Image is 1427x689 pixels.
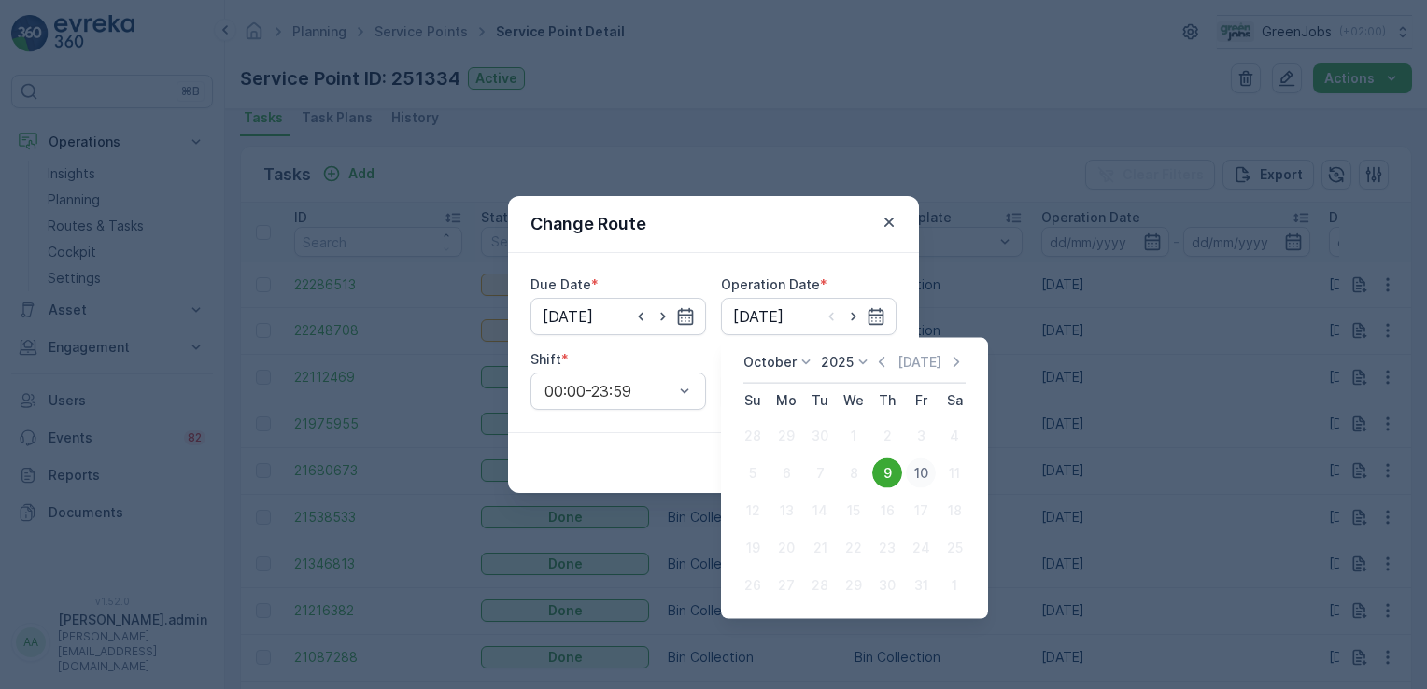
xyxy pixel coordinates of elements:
div: 11 [940,458,969,488]
div: 8 [839,458,869,488]
th: Thursday [870,384,904,417]
th: Wednesday [837,384,870,417]
label: Shift [530,351,561,367]
div: 9 [872,458,902,488]
div: 7 [805,458,835,488]
div: 31 [906,570,936,600]
div: 12 [738,496,768,526]
div: 30 [872,570,902,600]
div: 14 [805,496,835,526]
div: 13 [771,496,801,526]
div: 30 [805,421,835,451]
div: 16 [872,496,902,526]
div: 2 [872,421,902,451]
div: 3 [906,421,936,451]
div: 29 [771,421,801,451]
div: 4 [940,421,969,451]
div: 22 [839,533,869,563]
div: 26 [738,570,768,600]
div: 19 [738,533,768,563]
th: Monday [770,384,803,417]
p: October [743,353,797,372]
div: 1 [839,421,869,451]
div: 27 [771,570,801,600]
p: 2025 [821,353,854,372]
div: 20 [771,533,801,563]
div: 25 [940,533,969,563]
th: Sunday [736,384,770,417]
th: Tuesday [803,384,837,417]
div: 29 [839,570,869,600]
div: 17 [906,496,936,526]
label: Operation Date [721,276,820,292]
div: 28 [738,421,768,451]
p: Change Route [530,211,646,237]
div: 15 [839,496,869,526]
div: 21 [805,533,835,563]
div: 5 [738,458,768,488]
th: Saturday [938,384,971,417]
div: 1 [940,570,969,600]
div: 6 [771,458,801,488]
div: 23 [872,533,902,563]
div: 18 [940,496,969,526]
p: [DATE] [897,353,941,372]
div: 24 [906,533,936,563]
label: Due Date [530,276,591,292]
th: Friday [904,384,938,417]
div: 28 [805,570,835,600]
input: dd/mm/yyyy [721,298,897,335]
input: dd/mm/yyyy [530,298,706,335]
div: 10 [906,458,936,488]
